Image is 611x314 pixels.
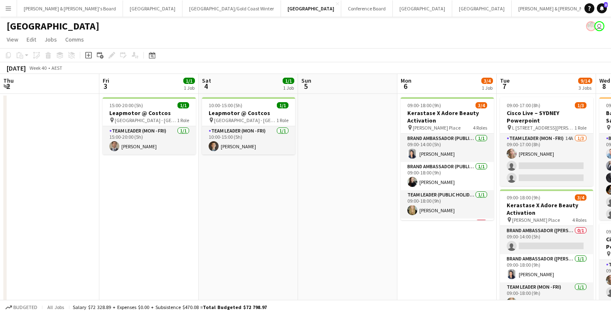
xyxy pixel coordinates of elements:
[17,0,123,17] button: [PERSON_NAME] & [PERSON_NAME]'s Board
[3,34,22,45] a: View
[401,109,494,124] h3: Kerastase X Adore Beauty Activation
[500,109,593,124] h3: Cisco Live – SYDNEY Powerpoint
[177,102,189,108] span: 1/1
[500,189,593,312] app-job-card: 09:00-18:00 (9h)3/4Kerastase X Adore Beauty Activation [PERSON_NAME] Place4 RolesBrand Ambassador...
[27,36,36,43] span: Edit
[401,162,494,190] app-card-role: Brand Ambassador (Public Holiday)1/109:00-18:00 (9h)[PERSON_NAME]
[7,20,99,32] h1: [GEOGRAPHIC_DATA]
[184,85,195,91] div: 1 Job
[512,217,560,223] span: [PERSON_NAME] Place
[500,254,593,282] app-card-role: Brand Ambassador ([PERSON_NAME])1/109:00-18:00 (9h)[PERSON_NAME]
[572,217,586,223] span: 4 Roles
[7,64,26,72] div: [DATE]
[276,117,288,123] span: 1 Role
[177,117,189,123] span: 1 Role
[301,77,311,84] span: Sun
[473,125,487,131] span: 4 Roles
[3,77,14,84] span: Thu
[399,81,411,91] span: 6
[277,102,288,108] span: 1/1
[578,78,592,84] span: 9/14
[500,226,593,254] app-card-role: Brand Ambassador ([PERSON_NAME])0/109:00-14:00 (5h)
[594,21,604,31] app-user-avatar: James Millard
[575,102,586,108] span: 1/3
[2,81,14,91] span: 2
[202,109,295,117] h3: Leapmotor @ Costcos
[407,102,441,108] span: 09:00-18:00 (9h)
[115,117,177,123] span: [GEOGRAPHIC_DATA] - [GEOGRAPHIC_DATA]
[203,304,267,310] span: Total Budgeted $72 798.97
[182,0,281,17] button: [GEOGRAPHIC_DATA]/Gold Coast Winter
[413,125,461,131] span: [PERSON_NAME] Place
[209,102,242,108] span: 10:00-15:00 (5h)
[103,97,196,155] app-job-card: 15:00-20:00 (5h)1/1Leapmotor @ Costcos [GEOGRAPHIC_DATA] - [GEOGRAPHIC_DATA]1 RoleTeam Leader (Mo...
[27,65,48,71] span: Week 40
[500,134,593,186] app-card-role: Team Leader (Mon - Fri)14A1/309:00-17:00 (8h)[PERSON_NAME]
[598,81,610,91] span: 8
[481,78,493,84] span: 3/4
[202,77,211,84] span: Sat
[62,34,87,45] a: Comms
[500,77,510,84] span: Tue
[401,77,411,84] span: Mon
[500,97,593,186] app-job-card: 09:00-17:00 (8h)1/3Cisco Live – SYDNEY Powerpoint L [STREET_ADDRESS][PERSON_NAME] (Veritas Office...
[579,85,592,91] div: 3 Jobs
[500,201,593,216] h3: Kerastase X Adore Beauty Activation
[401,190,494,218] app-card-role: Team Leader (Public Holiday)1/109:00-18:00 (9h)[PERSON_NAME]
[52,65,62,71] div: AEST
[109,102,143,108] span: 15:00-20:00 (5h)
[101,81,109,91] span: 3
[574,125,586,131] span: 1 Role
[401,97,494,220] app-job-card: 09:00-18:00 (9h)3/4Kerastase X Adore Beauty Activation [PERSON_NAME] Place4 RolesBrand Ambassador...
[44,36,57,43] span: Jobs
[599,77,610,84] span: Wed
[4,303,39,312] button: Budgeted
[73,304,267,310] div: Salary $72 328.89 + Expenses $0.00 + Subsistence $470.08 =
[41,34,60,45] a: Jobs
[597,3,607,13] a: 3
[452,0,512,17] button: [GEOGRAPHIC_DATA]
[202,97,295,155] app-job-card: 10:00-15:00 (5h)1/1Leapmotor @ Costcos [GEOGRAPHIC_DATA] - [GEOGRAPHIC_DATA]1 RoleTeam Leader (Mo...
[103,126,196,155] app-card-role: Team Leader (Mon - Fri)1/115:00-20:00 (5h)[PERSON_NAME]
[393,0,452,17] button: [GEOGRAPHIC_DATA]
[512,125,574,131] span: L [STREET_ADDRESS][PERSON_NAME] (Veritas Offices)
[482,85,493,91] div: 1 Job
[13,304,37,310] span: Budgeted
[499,81,510,91] span: 7
[341,0,393,17] button: Conference Board
[475,102,487,108] span: 3/4
[586,21,596,31] app-user-avatar: Arrence Torres
[183,78,195,84] span: 1/1
[46,304,66,310] span: All jobs
[283,78,294,84] span: 1/1
[214,117,276,123] span: [GEOGRAPHIC_DATA] - [GEOGRAPHIC_DATA]
[103,109,196,117] h3: Leapmotor @ Costcos
[103,77,109,84] span: Fri
[507,194,540,201] span: 09:00-18:00 (9h)
[401,134,494,162] app-card-role: Brand Ambassador (Public Holiday)1/109:00-14:00 (5h)[PERSON_NAME]
[283,85,294,91] div: 1 Job
[202,126,295,155] app-card-role: Team Leader (Mon - Fri)1/110:00-15:00 (5h)[PERSON_NAME]
[23,34,39,45] a: Edit
[604,2,608,7] span: 3
[401,218,494,247] app-card-role: Brand Ambassador (Public Holiday)0/1
[300,81,311,91] span: 5
[507,102,540,108] span: 09:00-17:00 (8h)
[281,0,341,17] button: [GEOGRAPHIC_DATA]
[65,36,84,43] span: Comms
[123,0,182,17] button: [GEOGRAPHIC_DATA]
[201,81,211,91] span: 4
[575,194,586,201] span: 3/4
[7,36,18,43] span: View
[500,282,593,311] app-card-role: Team Leader (Mon - Fri)1/109:00-18:00 (9h)[PERSON_NAME]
